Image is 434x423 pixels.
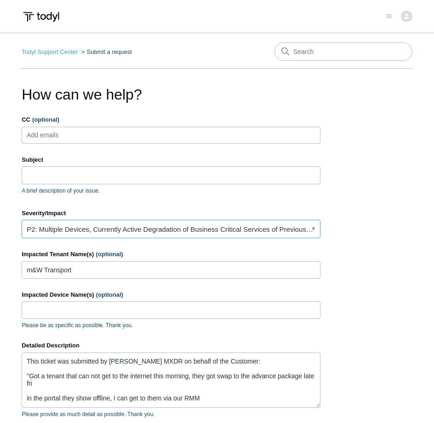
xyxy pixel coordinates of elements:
img: Todyl Support Center Help Center home page [22,8,61,25]
a: Todyl Support Center [22,48,78,55]
span: (optional) [96,291,123,298]
li: Todyl Support Center [22,48,80,55]
span: (optional) [96,251,123,258]
label: Severity/Impact [22,209,320,218]
label: Impacted Device Name(s) [22,290,320,300]
a: P2: Multiple Devices, Currently Active Degradation of Business Critical Services of Previously Wo... [22,220,320,238]
h1: How can we help? [22,83,320,106]
p: Please be as specific as possible. Thank you. [22,321,320,329]
li: Submit a request [80,48,132,55]
span: (optional) [32,116,59,123]
p: A brief description of your issue. [22,187,320,195]
input: Search [274,42,412,61]
label: Subject [22,155,320,164]
label: Impacted Tenant Name(s) [22,250,320,259]
input: Add emails [23,128,78,142]
label: CC [22,115,320,124]
button: Toggle navigation menu [386,12,392,19]
p: Please provide as much detail as possible. Thank you. [22,410,320,418]
label: Detailed Description [22,341,320,350]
